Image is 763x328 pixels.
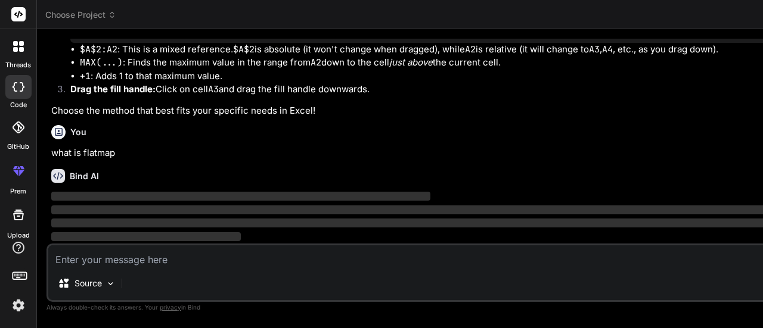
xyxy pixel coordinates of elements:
label: threads [5,60,31,70]
label: prem [10,186,26,196]
span: privacy [160,304,181,311]
code: A2 [311,57,321,68]
h6: Bind AI [70,170,99,182]
span: Choose Project [45,9,116,21]
label: code [10,100,27,110]
p: Source [75,277,102,289]
label: GitHub [7,142,29,152]
em: just above [389,57,433,68]
code: A3 [208,83,219,95]
code: A4 [602,43,613,55]
img: Pick Models [106,279,116,289]
code: A3 [589,43,600,55]
span: ‌ [51,232,241,241]
h6: You [70,126,86,138]
code: +1 [80,70,91,82]
code: $A$2 [233,43,255,55]
code: MAX(...) [80,57,123,68]
code: $A$2:A2 [80,43,117,55]
span: ‌ [51,192,430,201]
code: A2 [465,43,476,55]
strong: Drag the fill handle: [70,83,156,95]
img: settings [8,295,29,315]
label: Upload [7,230,30,240]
